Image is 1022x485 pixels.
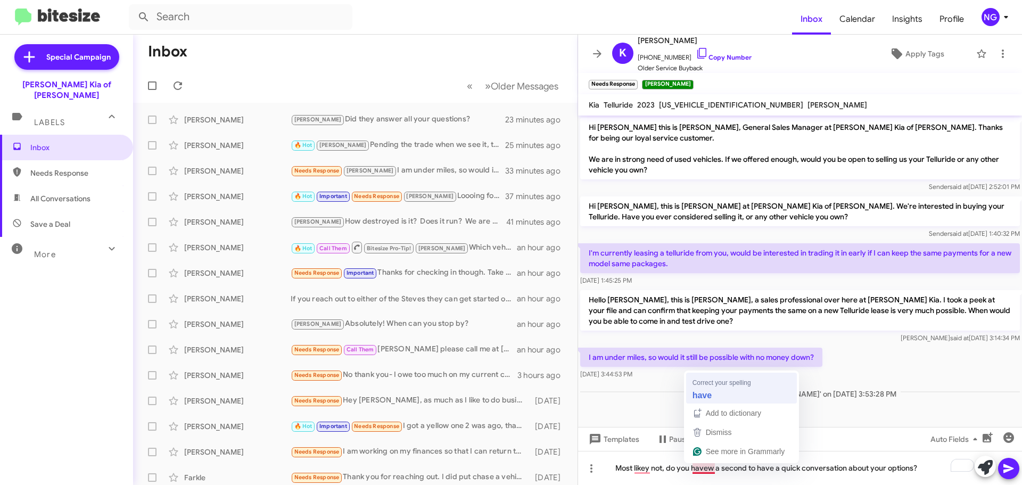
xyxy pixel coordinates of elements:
span: Needs Response [294,372,340,379]
span: Needs Response [354,193,399,200]
span: Special Campaign [46,52,111,62]
div: an hour ago [517,242,569,253]
span: [PHONE_NUMBER] [638,47,752,63]
span: [PERSON_NAME] [638,34,752,47]
div: [DATE] [530,421,569,432]
span: [PERSON_NAME] [418,245,466,252]
div: Thanks for checking in though. Take care [291,267,517,279]
span: Needs Response [30,168,121,178]
div: an hour ago [517,319,569,330]
div: Farkle [184,472,291,483]
div: [PERSON_NAME] [184,217,291,227]
span: Pause [669,430,690,449]
span: » [485,79,491,93]
nav: Page navigation example [461,75,565,97]
div: I am under miles, so would it still be possible with no money down? [291,165,505,177]
div: [PERSON_NAME] [184,370,291,381]
div: I got a yellow one 2 was ago, thank you [291,420,530,432]
span: [DATE] 3:44:53 PM [580,370,632,378]
button: Previous [460,75,479,97]
span: More [34,250,56,259]
span: 🔥 Hot [294,193,312,200]
span: 🔥 Hot [294,423,312,430]
div: [PERSON_NAME] [184,114,291,125]
div: 33 minutes ago [505,166,569,176]
a: Calendar [831,4,884,35]
span: All Conversations [30,193,90,204]
span: Important [319,193,347,200]
div: 23 minutes ago [505,114,569,125]
div: How destroyed is it? Does it run? We are always looking for used vehicles no matter the condition. [291,216,506,228]
a: Insights [884,4,931,35]
span: Needs Response [294,397,340,404]
span: K [619,45,627,62]
span: [DATE] 1:45:25 PM [580,276,632,284]
div: Loooing for Toyota Sienna now 20-19 or 2020 [291,190,505,202]
button: Auto Fields [922,430,990,449]
span: « [467,79,473,93]
button: Templates [578,430,648,449]
div: [PERSON_NAME] [184,421,291,432]
input: Search [129,4,352,30]
span: Needs Response [354,423,399,430]
div: Did they answer all your questions? [291,113,505,126]
div: [PERSON_NAME] [184,293,291,304]
span: Call Them [347,346,374,353]
span: [PERSON_NAME] [347,167,394,174]
div: [PERSON_NAME] [184,242,291,253]
div: If you reach out to either of the Steves they can get started on the refund paperwork if they hav... [291,293,517,304]
span: said at [950,229,968,237]
span: Call Them [319,245,347,252]
h1: Inbox [148,43,187,60]
span: 2023 [637,100,655,110]
span: Needs Response [294,167,340,174]
p: Hi [PERSON_NAME], this is [PERSON_NAME] at [PERSON_NAME] Kia of [PERSON_NAME]. We're interested i... [580,196,1020,226]
span: 🔥 Hot [294,142,312,149]
span: Save a Deal [30,219,70,229]
div: [PERSON_NAME] please call me at [PHONE_NUMBER] [291,343,517,356]
div: [DATE] [530,472,569,483]
span: [PERSON_NAME] [294,116,342,123]
div: Thank you for reaching out. I did put chase a vehicle and am scheduled to pick it up [DATE], but ... [291,471,530,483]
span: Bitesize Pro-Tip! [367,245,411,252]
span: Needs Response [294,346,340,353]
span: Older Service Buyback [638,63,752,73]
span: [PERSON_NAME] [807,100,867,110]
div: [PERSON_NAME] [184,396,291,406]
span: Needs Response [294,269,340,276]
button: Apply Tags [862,44,971,63]
div: I am working on my finances so that I can return there as soon as possible so that [PERSON_NAME] ... [291,446,530,458]
div: [PERSON_NAME] [184,268,291,278]
button: Next [479,75,565,97]
button: Pause [648,430,698,449]
span: Needs Response [294,474,340,481]
span: 🔥 Hot [294,245,312,252]
span: Sender [DATE] 2:52:01 PM [929,183,1020,191]
span: Inbox [30,142,121,153]
a: Profile [931,4,972,35]
span: Telluride [604,100,633,110]
div: Hey [PERSON_NAME], as much as I like to do business with you guys I am unable because of the dist... [291,394,530,407]
span: said at [950,334,969,342]
span: [PERSON_NAME] [319,142,367,149]
small: Needs Response [589,80,638,89]
div: 37 minutes ago [505,191,569,202]
div: [PERSON_NAME] [184,166,291,176]
div: an hour ago [517,344,569,355]
span: Templates [587,430,639,449]
span: Important [347,269,374,276]
a: Copy Number [696,53,752,61]
div: No thank you- I owe too much on my current car so I am just browsing for when my equity better al... [291,369,517,381]
p: I'm currently leasing a telluride from you, would be interested in trading it in early if I can k... [580,243,1020,273]
span: [PERSON_NAME] [DATE] 3:14:34 PM [901,334,1020,342]
p: I am under miles, so would it still be possible with no money down? [580,348,822,367]
div: [DATE] [530,447,569,457]
div: 3 hours ago [517,370,569,381]
div: [PERSON_NAME] [184,140,291,151]
span: Important [319,423,347,430]
a: Inbox [792,4,831,35]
